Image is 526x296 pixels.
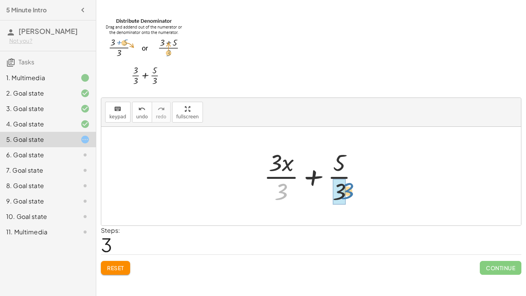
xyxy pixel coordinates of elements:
[18,58,34,66] span: Tasks
[157,104,165,114] i: redo
[80,135,90,144] i: Task started.
[114,104,121,114] i: keyboard
[6,181,68,190] div: 8. Goal state
[6,166,68,175] div: 7. Goal state
[101,14,185,89] img: d3540812a08eadf8ee7af9ebaa08cce49ac8565f558b25b5c7b83a79e55bd54a.png
[101,226,120,234] label: Steps:
[109,114,126,119] span: keypad
[80,212,90,221] i: Task not started.
[80,104,90,113] i: Task finished and correct.
[138,104,146,114] i: undo
[101,261,130,275] button: Reset
[6,150,68,160] div: 6. Goal state
[18,27,78,35] span: [PERSON_NAME]
[152,102,171,123] button: redoredo
[132,102,152,123] button: undoundo
[107,264,124,271] span: Reset
[80,227,90,237] i: Task not started.
[6,5,47,15] h4: 5 Minute Intro
[6,73,68,82] div: 1. Multimedia
[6,119,68,129] div: 4. Goal state
[101,233,112,256] span: 3
[105,102,131,123] button: keyboardkeypad
[80,197,90,206] i: Task not started.
[6,197,68,206] div: 9. Goal state
[6,89,68,98] div: 2. Goal state
[136,114,148,119] span: undo
[80,119,90,129] i: Task finished and correct.
[9,37,90,45] div: Not you?
[6,135,68,144] div: 5. Goal state
[80,150,90,160] i: Task not started.
[156,114,166,119] span: redo
[176,114,199,119] span: fullscreen
[80,166,90,175] i: Task not started.
[172,102,203,123] button: fullscreen
[80,73,90,82] i: Task finished.
[80,89,90,98] i: Task finished and correct.
[6,212,68,221] div: 10. Goal state
[80,181,90,190] i: Task not started.
[6,227,68,237] div: 11. Multimedia
[6,104,68,113] div: 3. Goal state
